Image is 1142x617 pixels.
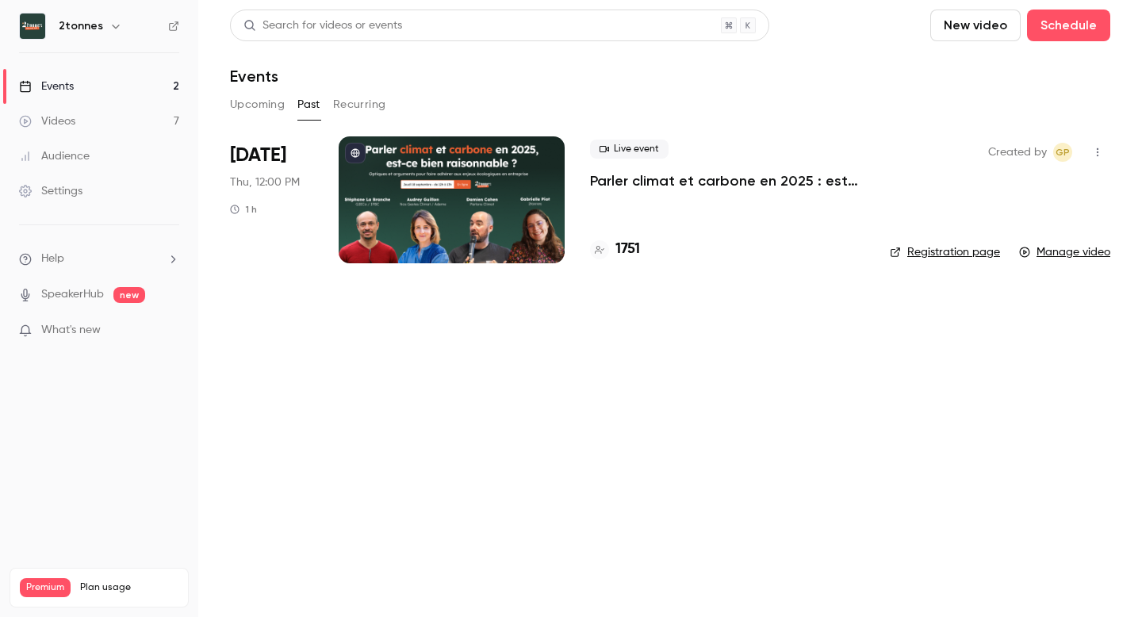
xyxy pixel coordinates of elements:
[1027,10,1110,41] button: Schedule
[230,92,285,117] button: Upcoming
[19,251,179,267] li: help-dropdown-opener
[230,174,300,190] span: Thu, 12:00 PM
[230,136,313,263] div: Sep 18 Thu, 12:00 PM (Europe/Paris)
[20,13,45,39] img: 2tonnes
[41,322,101,339] span: What's new
[615,239,640,260] h4: 1751
[890,244,1000,260] a: Registration page
[80,581,178,594] span: Plan usage
[19,113,75,129] div: Videos
[59,18,103,34] h6: 2tonnes
[230,67,278,86] h1: Events
[297,92,320,117] button: Past
[1056,143,1070,162] span: GP
[590,239,640,260] a: 1751
[230,203,257,216] div: 1 h
[230,143,286,168] span: [DATE]
[1053,143,1072,162] span: Gabrielle Piot
[19,183,82,199] div: Settings
[988,143,1047,162] span: Created by
[41,286,104,303] a: SpeakerHub
[19,79,74,94] div: Events
[930,10,1021,41] button: New video
[590,140,669,159] span: Live event
[333,92,386,117] button: Recurring
[19,148,90,164] div: Audience
[113,287,145,303] span: new
[243,17,402,34] div: Search for videos or events
[41,251,64,267] span: Help
[590,171,864,190] a: Parler climat et carbone en 2025 : est-ce bien raisonnable ?
[20,578,71,597] span: Premium
[160,324,179,338] iframe: Noticeable Trigger
[1019,244,1110,260] a: Manage video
